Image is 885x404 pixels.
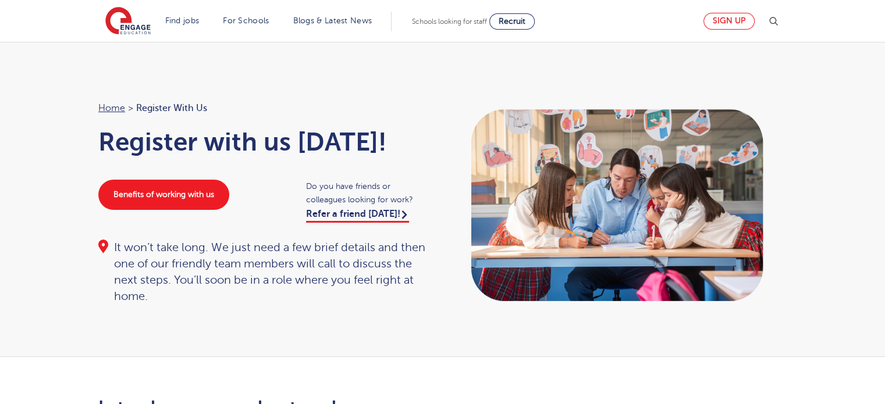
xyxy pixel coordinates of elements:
[98,239,431,305] div: It won’t take long. We just need a few brief details and then one of our friendly team members wi...
[223,16,269,25] a: For Schools
[98,127,431,156] h1: Register with us [DATE]!
[98,101,431,116] nav: breadcrumb
[128,103,133,113] span: >
[489,13,535,30] a: Recruit
[293,16,372,25] a: Blogs & Latest News
[412,17,487,26] span: Schools looking for staff
[703,13,755,30] a: Sign up
[98,103,125,113] a: Home
[98,180,229,210] a: Benefits of working with us
[165,16,200,25] a: Find jobs
[306,180,431,206] span: Do you have friends or colleagues looking for work?
[499,17,525,26] span: Recruit
[306,209,409,223] a: Refer a friend [DATE]!
[136,101,207,116] span: Register with us
[105,7,151,36] img: Engage Education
